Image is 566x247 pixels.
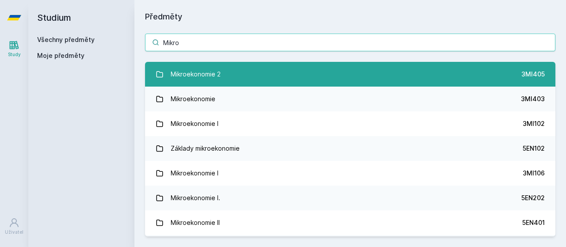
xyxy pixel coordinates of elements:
div: Study [8,51,21,58]
div: Mikroekonomie [171,90,215,108]
a: Mikroekonomie I 3MI106 [145,161,555,186]
a: Mikroekonomie II 5EN401 [145,210,555,235]
div: 3MI102 [523,119,545,128]
div: 5EN401 [522,218,545,227]
div: Základy mikroekonomie [171,140,240,157]
div: Mikroekonomie I [171,115,218,133]
a: Všechny předměty [37,36,95,43]
div: Uživatel [5,229,23,236]
a: Mikroekonomie 2 3MI405 [145,62,555,87]
div: Mikroekonomie 2 [171,65,221,83]
a: Mikroekonomie 3MI403 [145,87,555,111]
div: Mikroekonomie I [171,164,218,182]
div: 3MI106 [523,169,545,178]
div: Mikroekonomie I. [171,189,220,207]
div: 5EN202 [521,194,545,202]
div: 3MI403 [521,95,545,103]
div: 3MI405 [521,70,545,79]
div: Mikroekonomie II [171,214,220,232]
a: Study [2,35,27,62]
a: Mikroekonomie I 3MI102 [145,111,555,136]
h1: Předměty [145,11,555,23]
span: Moje předměty [37,51,84,60]
a: Uživatel [2,213,27,240]
div: 5EN102 [523,144,545,153]
a: Mikroekonomie I. 5EN202 [145,186,555,210]
a: Základy mikroekonomie 5EN102 [145,136,555,161]
input: Název nebo ident předmětu… [145,34,555,51]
